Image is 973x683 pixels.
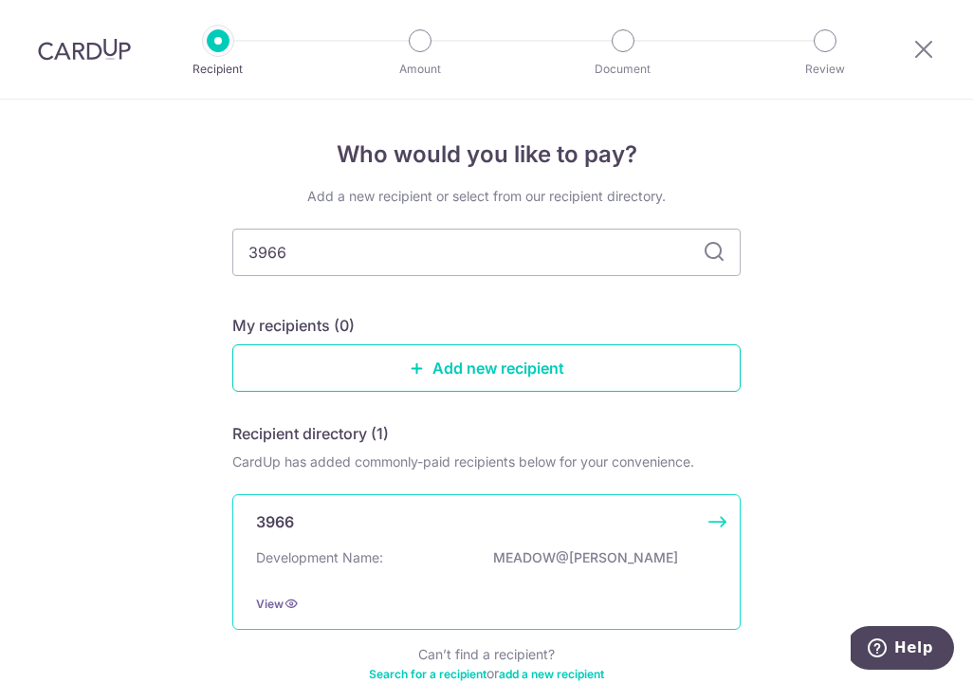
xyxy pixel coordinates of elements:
a: Search for a recipient [369,667,486,681]
div: Can’t find a recipient? or [232,645,741,683]
h5: My recipients (0) [232,314,355,337]
h5: Recipient directory (1) [232,422,389,445]
img: CardUp [38,38,131,61]
p: Development Name: [256,548,383,567]
iframe: Opens a widget where you can find more information [851,626,954,674]
p: Document [553,60,693,79]
h4: Who would you like to pay? [232,138,741,172]
p: Recipient [148,60,288,79]
p: 3966 [256,510,294,533]
p: Review [755,60,895,79]
a: View [256,597,284,611]
div: Add a new recipient or select from our recipient directory. [232,187,741,206]
a: add a new recipient [499,667,604,681]
p: Amount [350,60,490,79]
a: Add new recipient [232,344,741,392]
input: Search for any recipient here [232,229,741,276]
p: MEADOW@[PERSON_NAME] [493,548,706,567]
div: CardUp has added commonly-paid recipients below for your convenience. [232,452,741,471]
